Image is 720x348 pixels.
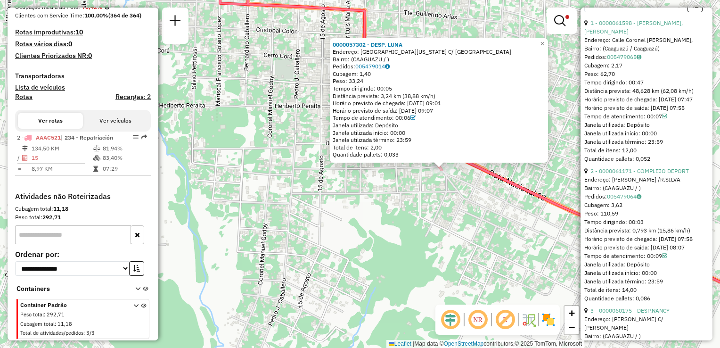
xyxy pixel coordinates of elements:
[607,53,641,60] a: 005479065
[20,321,55,327] span: Cubagem total
[541,312,556,327] img: Exibir/Ocultar setores
[333,129,545,137] div: Janela utilizada início: 00:00
[84,12,108,19] strong: 100,00%
[129,261,144,276] button: Ordem crescente
[83,113,148,129] button: Ver veículos
[31,153,93,163] td: 15
[333,63,545,70] div: Pedidos:
[389,340,411,347] a: Leaflet
[108,12,141,19] strong: (364 de 364)
[584,175,709,184] div: Endereço: [PERSON_NAME] /R.SILVA
[584,78,709,87] div: Tempo dirigindo: 00:47
[133,134,139,140] em: Opções
[88,51,92,60] strong: 0
[584,294,709,303] div: Quantidade pallets: 0,086
[105,4,109,10] em: Média calculada utilizando a maior ocupação (%Peso ou %Cubagem) de cada rota da sessão. Rotas cro...
[584,155,709,163] div: Quantidade pallets: 0,052
[333,56,545,63] div: Bairro: (CAAGUAZU / )
[22,155,28,161] i: Total de Atividades
[584,87,709,95] div: Distância prevista: 48,628 km (62,08 km/h)
[333,92,545,100] div: Distância prevista: 3,24 km (38,88 km/h)
[22,146,28,151] i: Distância Total
[584,315,709,332] div: Endereço: [PERSON_NAME] C/ [PERSON_NAME]
[31,144,93,153] td: 134,50 KM
[584,112,709,121] div: Tempo de atendimento: 00:07
[83,330,85,336] span: :
[590,307,670,314] a: 3 - 0000060175 - DESP.NANCY
[102,144,147,153] td: 81,94%
[15,192,151,201] h4: Atividades não Roteirizadas
[20,330,83,336] span: Total de atividades/pedidos
[93,146,100,151] i: % de utilização do peso
[333,41,402,48] a: 0000057302 - DESP. LUNA
[410,114,416,121] a: Com service time
[15,249,151,260] label: Ordenar por:
[15,12,84,19] span: Clientes com Service Time:
[102,164,147,174] td: 07:29
[584,277,709,286] div: Janela utilizada término: 23:59
[333,114,545,122] div: Tempo de atendimento: 00:06
[15,52,151,60] h4: Clientes Priorizados NR:
[584,44,709,53] div: Bairro: (Caaguazú / Caaguazú)
[15,93,33,101] a: Rotas
[16,284,123,294] span: Containers
[47,311,65,318] span: 292,71
[662,252,667,259] a: Com service time
[17,153,22,163] td: /
[355,63,390,70] a: 005479014
[584,252,709,260] div: Tempo de atendimento: 00:09
[57,321,72,327] span: 11,18
[36,134,61,141] span: AAAC521
[115,93,151,101] h4: Recargas: 2
[584,210,618,217] span: Peso: 110,59
[15,40,151,48] h4: Rotas vários dias:
[569,307,575,319] span: +
[540,40,544,48] span: ×
[385,64,390,69] i: Observações
[333,107,545,115] div: Horário previsto de saída: [DATE] 09:07
[565,306,579,320] a: Zoom in
[333,136,545,144] div: Janela utilizada término: 23:59
[333,151,545,158] div: Quantidade pallets: 0,033
[413,340,414,347] span: |
[44,311,45,318] span: :
[584,260,709,269] div: Janela utilizada: Depósito
[102,153,147,163] td: 83,40%
[569,321,575,333] span: −
[333,48,545,56] div: Endereço: [GEOGRAPHIC_DATA][US_STATE] C/ [GEOGRAPHIC_DATA]
[584,235,709,243] div: Horário previsto de chegada: [DATE] 07:58
[466,308,489,331] span: Ocultar NR
[565,320,579,334] a: Zoom out
[584,70,615,77] span: Peso: 62,70
[53,205,68,212] strong: 11,18
[637,194,641,199] i: Observações
[584,269,709,277] div: Janela utilizada início: 00:00
[333,99,545,107] div: Horário previsto de chegada: [DATE] 09:01
[584,129,709,138] div: Janela utilizada início: 00:00
[15,72,151,80] h4: Transportadoras
[55,321,56,327] span: :
[584,36,709,44] div: Endereço: Calle Coronel [PERSON_NAME],
[637,54,641,60] i: Observações
[31,164,93,174] td: 8,97 KM
[86,330,95,336] span: 3/3
[93,166,98,172] i: Tempo total em rota
[386,340,584,348] div: Map data © contributors,© 2025 TomTom, Microsoft
[439,308,462,331] span: Ocultar deslocamento
[68,40,72,48] strong: 0
[93,155,100,161] i: % de utilização da cubagem
[15,28,151,36] h4: Rotas improdutivas:
[20,301,122,309] span: Container Padrão
[20,311,44,318] span: Peso total
[61,134,113,141] span: | 234 - Repatriación
[607,193,641,200] a: 005479064
[584,201,622,208] span: Cubagem: 3,62
[17,134,113,141] span: 2 -
[521,312,536,327] img: Fluxo de ruas
[584,218,709,226] div: Tempo dirigindo: 00:03
[584,53,709,61] div: Pedidos:
[42,214,61,221] strong: 292,71
[537,38,548,50] a: Close popup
